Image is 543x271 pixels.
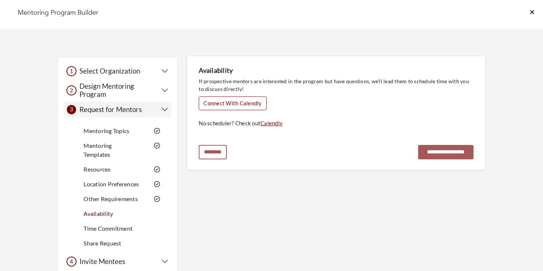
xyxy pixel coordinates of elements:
[76,257,125,266] h5: Invite Mentees
[76,67,140,75] h5: Select Organization
[199,67,474,75] h4: Availability
[66,257,76,267] div: 4
[83,195,138,202] a: Other Requirements
[66,85,76,95] div: 2
[83,127,129,134] a: Mentoring Topics
[66,66,168,76] button: 1 Select Organization
[66,66,76,76] div: 1
[66,105,76,115] div: 3
[76,82,161,99] h5: Design Mentoring Program
[83,166,110,173] a: Resources
[83,180,139,187] a: Location Preferences
[66,257,168,267] button: 4 Invite Mentees
[199,96,266,110] a: Connect With Calendly
[83,142,112,158] a: Mentoring Templates
[199,77,474,93] p: If prospective mentors are interested in the program but have questions, we'll lead them to sched...
[76,105,142,114] h5: Request for Mentors
[66,82,168,99] button: 2 Design Mentoring Program
[260,120,283,126] a: Calendly
[199,119,474,128] p: No scheduler? Check out
[66,105,168,115] button: 3 Request for Mentors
